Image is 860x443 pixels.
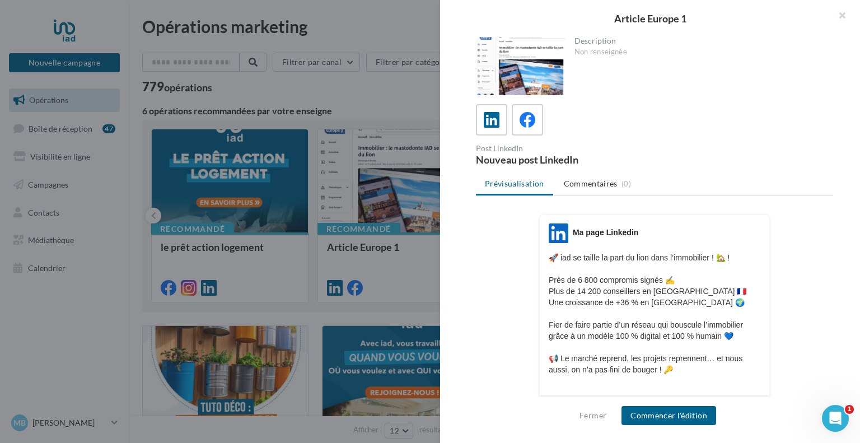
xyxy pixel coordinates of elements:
[549,252,760,386] p: 🚀 iad se taille la part du lion dans l’immobilier ! 🏡 ! Près de 6 800 compromis signés ✍️ Plus de...
[574,47,825,57] div: Non renseignée
[621,406,716,425] button: Commencer l'édition
[621,179,631,188] span: (0)
[575,409,611,422] button: Fermer
[573,227,638,238] div: Ma page Linkedin
[564,178,618,189] span: Commentaires
[822,405,849,432] iframe: Intercom live chat
[476,155,650,165] div: Nouveau post LinkedIn
[458,13,842,24] div: Article Europe 1
[476,144,650,152] div: Post LinkedIn
[845,405,854,414] span: 1
[574,37,825,45] div: Description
